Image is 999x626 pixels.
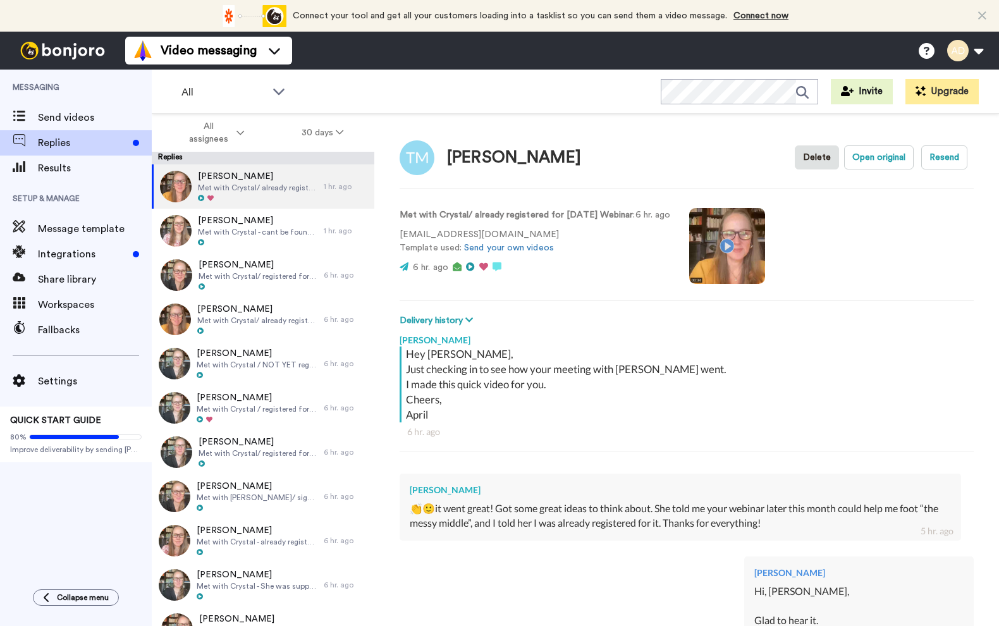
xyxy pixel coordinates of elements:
span: Met with Crystal / registered for [DATE] Webinar He also registered for past webinars - [DATE] We... [197,404,317,414]
button: Invite [831,79,893,104]
a: [PERSON_NAME]Met with Crystal/ already registered for [DATE] Webinar and [DATE] Webinar6 hr. ago [152,297,374,341]
span: All [181,85,266,100]
span: QUICK START GUIDE [10,416,101,425]
span: Improve deliverability by sending [PERSON_NAME]’s from your own email [10,445,142,455]
a: Send your own videos [464,243,554,252]
span: [PERSON_NAME] [197,568,317,581]
span: [PERSON_NAME] [199,259,317,271]
span: Share library [38,272,152,287]
span: Met with Crystal - already registered for [DATE] Webinar She also registered for [DATE] Webinar a... [197,537,317,547]
img: a67efd57-d089-405e-a3fe-0a8b6080ea78-thumb.jpg [160,215,192,247]
span: [PERSON_NAME] [197,480,317,493]
button: Delivery history [400,314,477,328]
span: [PERSON_NAME] [198,170,317,183]
span: [PERSON_NAME] [199,436,317,448]
span: Met with Crystal - She was supposed to have the FITO call with you but switched over to Crystal (... [197,581,317,591]
img: Image of Tammy Lowe [400,140,434,175]
button: Resend [921,145,967,169]
a: [PERSON_NAME]Met with Crystal/ registered for [DATE] Webinar6 hr. ago [152,253,374,297]
span: Workspaces [38,297,152,312]
img: 6fbdb0ea-c581-41b1-a55d-85e09fbdf2a0-thumb.jpg [159,348,190,379]
img: d54e5830-8377-4b70-999b-61ebe7063896-thumb.jpg [159,569,190,601]
a: [PERSON_NAME]Met with Crystal/ already registered for [DATE] Webinar1 hr. ago [152,164,374,209]
strong: Met with Crystal/ already registered for [DATE] Webinar [400,211,633,219]
img: 30e0edb1-1523-46af-8ea3-859d6d6580a5-thumb.jpg [159,525,190,556]
button: Upgrade [905,79,979,104]
span: [PERSON_NAME] [197,303,317,316]
div: 6 hr. ago [324,314,368,324]
span: Met with [PERSON_NAME]/ signed [DATE] Webinar She also registered for past events - [DATE] webina... [197,493,317,503]
span: Met with Crystal - cant be found in [GEOGRAPHIC_DATA] [198,227,317,237]
div: 6 hr. ago [324,580,368,590]
span: Message template [38,221,152,236]
span: Send videos [38,110,152,125]
span: [PERSON_NAME] [197,391,317,404]
div: 6 hr. ago [324,491,368,501]
span: Settings [38,374,152,389]
p: [EMAIL_ADDRESS][DOMAIN_NAME] Template used: [400,228,670,255]
div: 6 hr. ago [324,536,368,546]
span: All assignees [183,120,234,145]
span: [PERSON_NAME] [198,214,317,227]
div: [PERSON_NAME] [447,149,581,167]
img: 4906ba86-48a5-4839-93f5-c24bf781884b-thumb.jpg [161,259,192,291]
button: Delete [795,145,839,169]
span: 6 hr. ago [413,263,448,272]
span: Met with Crystal / NOT YET registered for the August webinar yet She attended 2 webinars in the p... [197,360,317,370]
span: Collapse menu [57,592,109,603]
button: All assignees [154,115,273,150]
button: Open original [844,145,914,169]
span: 80% [10,432,27,442]
span: Met with Crystal/ already registered for [DATE] Webinar and [DATE] Webinar [197,316,317,326]
img: bj-logo-header-white.svg [15,42,110,59]
a: [PERSON_NAME]Met with Crystal / registered for [DATE] Webinar He also registered for past webinar... [152,386,374,430]
div: 5 hr. ago [921,525,953,537]
img: 2164ddb7-8259-465c-884b-97af7467bee0-thumb.jpg [159,304,191,335]
p: : 6 hr. ago [400,209,670,222]
div: Hey [PERSON_NAME], Just checking in to see how your meeting with [PERSON_NAME] went. I made this ... [406,347,971,422]
div: 6 hr. ago [407,426,966,438]
div: [PERSON_NAME] [754,567,964,579]
div: [PERSON_NAME] [400,328,974,347]
span: Connect your tool and get all your customers loading into a tasklist so you can send them a video... [293,11,727,20]
span: [PERSON_NAME] [199,613,295,625]
div: 👏🙂it went great! Got some great ideas to think about. She told me your webinar later this month c... [410,501,951,531]
span: Met with Crystal/ registered for [DATE] Webinar [199,448,317,458]
a: [PERSON_NAME]Met with Crystal/ registered for [DATE] Webinar6 hr. ago [152,430,374,474]
a: [PERSON_NAME]Met with Crystal - She was supposed to have the FITO call with you but switched over... [152,563,374,607]
div: 6 hr. ago [324,270,368,280]
img: e1033602-aaf7-4bd8-b466-40333138f4f0-thumb.jpg [161,436,192,468]
div: animation [217,5,286,27]
a: [PERSON_NAME]Met with Crystal / NOT YET registered for the August webinar yet She attended 2 webi... [152,341,374,386]
a: [PERSON_NAME]Met with [PERSON_NAME]/ signed [DATE] Webinar She also registered for past events - ... [152,474,374,519]
span: Met with Crystal/ registered for [DATE] Webinar [199,271,317,281]
a: Connect now [733,11,788,20]
img: vm-color.svg [133,40,153,61]
div: 1 hr. ago [324,226,368,236]
a: [PERSON_NAME]Met with Crystal - cant be found in [GEOGRAPHIC_DATA]1 hr. ago [152,209,374,253]
button: 30 days [273,121,372,144]
div: 6 hr. ago [324,403,368,413]
span: Integrations [38,247,128,262]
a: [PERSON_NAME]Met with Crystal - already registered for [DATE] Webinar She also registered for [DA... [152,519,374,563]
div: Replies [152,152,374,164]
div: 1 hr. ago [324,181,368,192]
div: 6 hr. ago [324,447,368,457]
span: [PERSON_NAME] [197,347,317,360]
div: [PERSON_NAME] [410,484,951,496]
span: [PERSON_NAME] [197,524,317,537]
img: 7e099a5a-25e9-441e-a92e-e0123456c556-thumb.jpg [160,171,192,202]
img: 70738913-5371-4b9d-9c25-af9cafe40370-thumb.jpg [159,392,190,424]
span: Video messaging [161,42,257,59]
span: Met with Crystal/ already registered for [DATE] Webinar [198,183,317,193]
span: Results [38,161,152,176]
div: 6 hr. ago [324,359,368,369]
span: Fallbacks [38,322,152,338]
span: Replies [38,135,128,150]
button: Collapse menu [33,589,119,606]
img: cf1bc5f9-3e8d-4694-9525-4fbb73663f98-thumb.jpg [159,481,190,512]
